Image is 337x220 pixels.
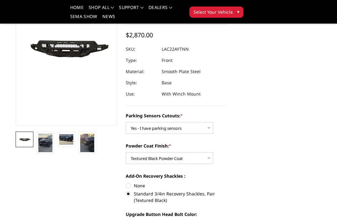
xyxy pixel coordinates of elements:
span: ▾ [237,8,239,15]
span: Select Your Vehicle [193,9,233,15]
label: Parking Sensors Cutouts: [126,112,227,119]
dt: Type: [126,55,157,66]
dt: Style: [126,77,157,88]
button: Select Your Vehicle [189,7,243,18]
img: 2022-2025 Chevrolet Silverado 1500 - Freedom Series - Base Front Bumper (winch mount) [17,135,32,143]
dd: Smooth Plate Steel [162,66,201,77]
dt: Use: [126,88,157,100]
dd: Front [162,55,173,66]
dt: SKU: [126,44,157,55]
span: $2,870.00 [126,31,153,39]
a: SEMA Show [70,14,97,23]
label: Standard 3/4in Recovery Shackles, Pair (Textured Black) [126,190,227,204]
dt: Material: [126,66,157,77]
a: Home [70,5,84,14]
img: 2022-2025 Chevrolet Silverado 1500 - Freedom Series - Base Front Bumper (winch mount) [80,133,94,152]
a: Support [119,5,144,14]
label: None [126,182,227,189]
dd: Base [162,77,172,88]
img: 2022-2025 Chevrolet Silverado 1500 - Freedom Series - Base Front Bumper (winch mount) [59,134,73,145]
a: shop all [89,5,114,14]
img: 2022-2025 Chevrolet Silverado 1500 - Freedom Series - Base Front Bumper (winch mount) [38,133,52,152]
dd: With Winch Mount [162,88,201,100]
label: Powder Coat Finish: [126,143,227,149]
label: Add-On Recovery Shackles : [126,173,227,179]
a: News [102,14,115,23]
a: Dealers [149,5,172,14]
dd: LAC22AYTNN [162,44,189,55]
label: Upgrade Button Head Bolt Color: [126,211,227,218]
